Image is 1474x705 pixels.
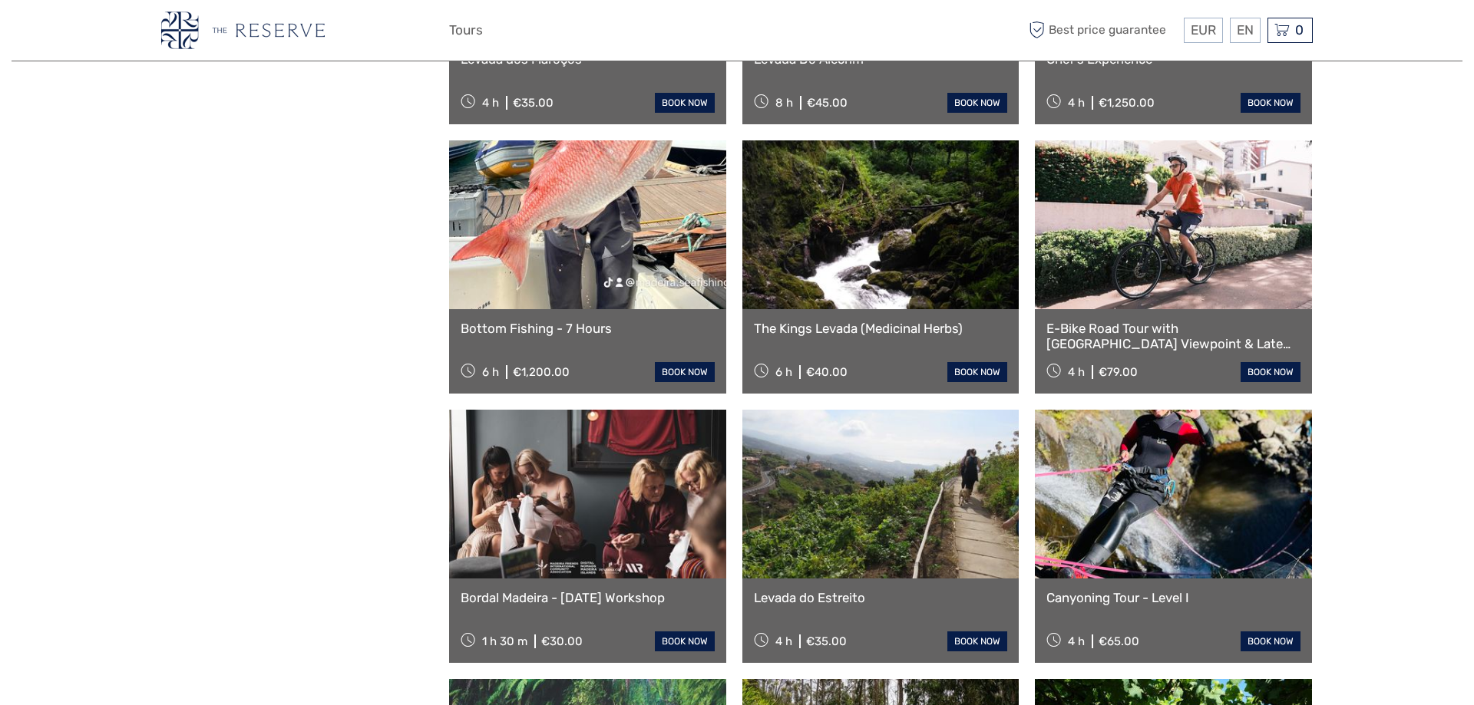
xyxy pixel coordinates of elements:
span: 0 [1293,22,1306,38]
span: EUR [1191,22,1216,38]
div: €79.00 [1099,365,1138,379]
div: €40.00 [806,365,848,379]
a: book now [655,631,715,651]
a: book now [655,93,715,113]
img: 3278-36be6d4b-08c9-4979-a83f-cba5f6b699ea_logo_small.png [161,12,325,49]
a: book now [947,631,1007,651]
div: €1,250.00 [1099,96,1155,110]
span: 6 h [775,365,792,379]
a: Levada do Estreito [754,590,1008,605]
div: €35.00 [806,634,847,648]
div: €1,200.00 [513,365,570,379]
a: book now [947,93,1007,113]
div: EN [1230,18,1261,43]
span: 4 h [775,634,792,648]
span: 6 h [482,365,499,379]
span: 4 h [482,96,499,110]
div: €30.00 [541,634,583,648]
div: €35.00 [513,96,554,110]
a: book now [1241,631,1300,651]
a: Bordal Madeira - [DATE] Workshop [461,590,715,605]
div: €65.00 [1099,634,1139,648]
a: book now [947,362,1007,382]
span: 8 h [775,96,793,110]
span: 4 h [1068,96,1085,110]
span: 1 h 30 m [482,634,527,648]
a: The Kings Levada (Medicinal Herbs) [754,321,1008,336]
a: book now [1241,93,1300,113]
span: Best price guarantee [1025,18,1180,43]
span: 4 h [1068,365,1085,379]
p: We're away right now. Please check back later! [21,27,174,39]
a: Bottom Fishing - 7 Hours [461,321,715,336]
a: book now [1241,362,1300,382]
a: book now [655,362,715,382]
a: Canyoning Tour - Level I [1046,590,1300,605]
div: €45.00 [807,96,848,110]
span: 4 h [1068,634,1085,648]
a: Tours [449,19,483,41]
button: Open LiveChat chat widget [177,24,195,42]
a: E-Bike Road Tour with [GEOGRAPHIC_DATA] Viewpoint & Late Breakfast [1046,321,1300,352]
